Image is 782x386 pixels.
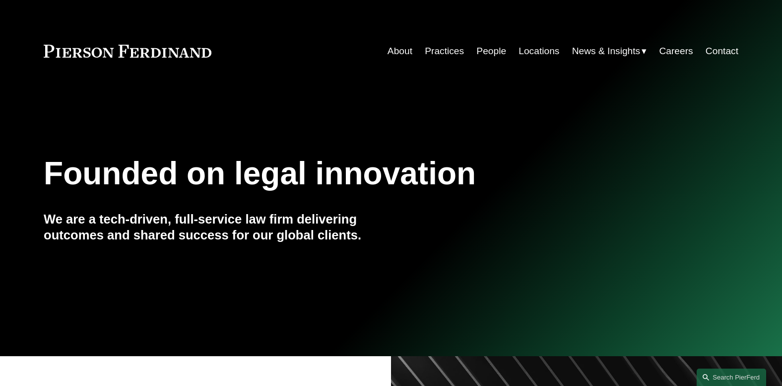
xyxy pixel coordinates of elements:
[425,42,464,61] a: Practices
[519,42,559,61] a: Locations
[44,211,391,243] h4: We are a tech-driven, full-service law firm delivering outcomes and shared success for our global...
[44,155,623,192] h1: Founded on legal innovation
[388,42,412,61] a: About
[572,43,641,60] span: News & Insights
[697,369,766,386] a: Search this site
[659,42,693,61] a: Careers
[706,42,738,61] a: Contact
[476,42,506,61] a: People
[572,42,647,61] a: folder dropdown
